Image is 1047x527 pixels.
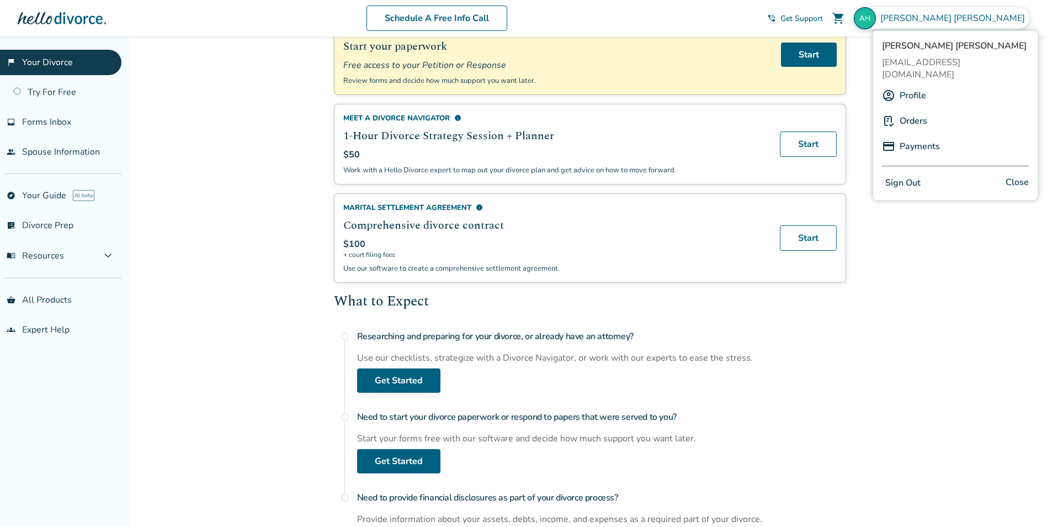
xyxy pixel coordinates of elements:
span: radio_button_unchecked [341,493,349,502]
h2: Start your paperwork [343,38,768,55]
a: phone_in_talkGet Support [767,13,823,24]
span: info [476,204,483,211]
a: Profile [900,85,926,106]
span: menu_book [7,251,15,260]
span: + court filing fees [343,250,767,259]
span: Forms Inbox [22,116,71,128]
span: radio_button_unchecked [341,332,349,341]
span: info [454,114,461,122]
span: Resources [7,250,64,262]
a: Orders [900,110,927,131]
span: [PERSON_NAME] [PERSON_NAME] [882,40,1029,52]
span: expand_more [102,249,115,262]
span: [PERSON_NAME] [PERSON_NAME] [880,12,1029,24]
span: Close [1006,175,1029,191]
span: $50 [343,149,360,161]
span: flag_2 [7,58,15,67]
h2: What to Expect [334,292,846,313]
h2: Comprehensive divorce contract [343,217,767,234]
span: phone_in_talk [767,14,776,23]
p: Use our software to create a comprehensive settlement agreement. [343,263,767,273]
span: groups [7,325,15,334]
div: Use our checklists, strategize with a Divorce Navigator, or work with our experts to ease the str... [357,352,846,364]
span: shopping_basket [7,296,15,304]
h4: Researching and preparing for your divorce, or already have an attorney? [357,325,846,347]
a: Start [781,43,837,67]
img: P [882,140,895,153]
span: [EMAIL_ADDRESS][DOMAIN_NAME] [882,56,1029,81]
div: Marital Settlement Agreement [343,203,767,213]
span: people [7,147,15,156]
span: radio_button_unchecked [341,413,349,421]
img: acapps84@gmail.com [854,7,876,29]
iframe: Chat Widget [992,474,1047,527]
img: A [882,89,895,102]
button: Sign Out [882,175,924,191]
h2: 1-Hour Divorce Strategy Session + Planner [343,128,767,144]
a: Get Started [357,449,440,473]
span: list_alt_check [7,221,15,230]
span: $100 [343,238,365,250]
div: Meet a divorce navigator [343,113,767,123]
h4: Need to start your divorce paperwork or respond to papers that were served to you? [357,406,846,428]
img: P [882,114,895,128]
a: Schedule A Free Info Call [366,6,507,31]
span: inbox [7,118,15,127]
h4: Need to provide financial disclosures as part of your divorce process? [357,487,846,509]
a: Start [780,225,837,251]
span: shopping_cart [832,12,845,25]
p: Review forms and decide how much support you want later. [343,76,768,86]
a: Get Started [357,368,440,393]
a: Start [780,131,837,157]
span: Free access to your Petition or Response [343,59,768,71]
div: Start your forms free with our software and decide how much support you want later. [357,433,846,445]
span: Get Support [780,13,823,24]
a: Payments [900,136,940,157]
p: Work with a Hello Divorce expert to map out your divorce plan and get advice on how to move forward. [343,165,767,175]
span: explore [7,191,15,200]
div: Provide information about your assets, debts, income, and expenses as a required part of your div... [357,513,846,525]
span: AI beta [73,190,94,201]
